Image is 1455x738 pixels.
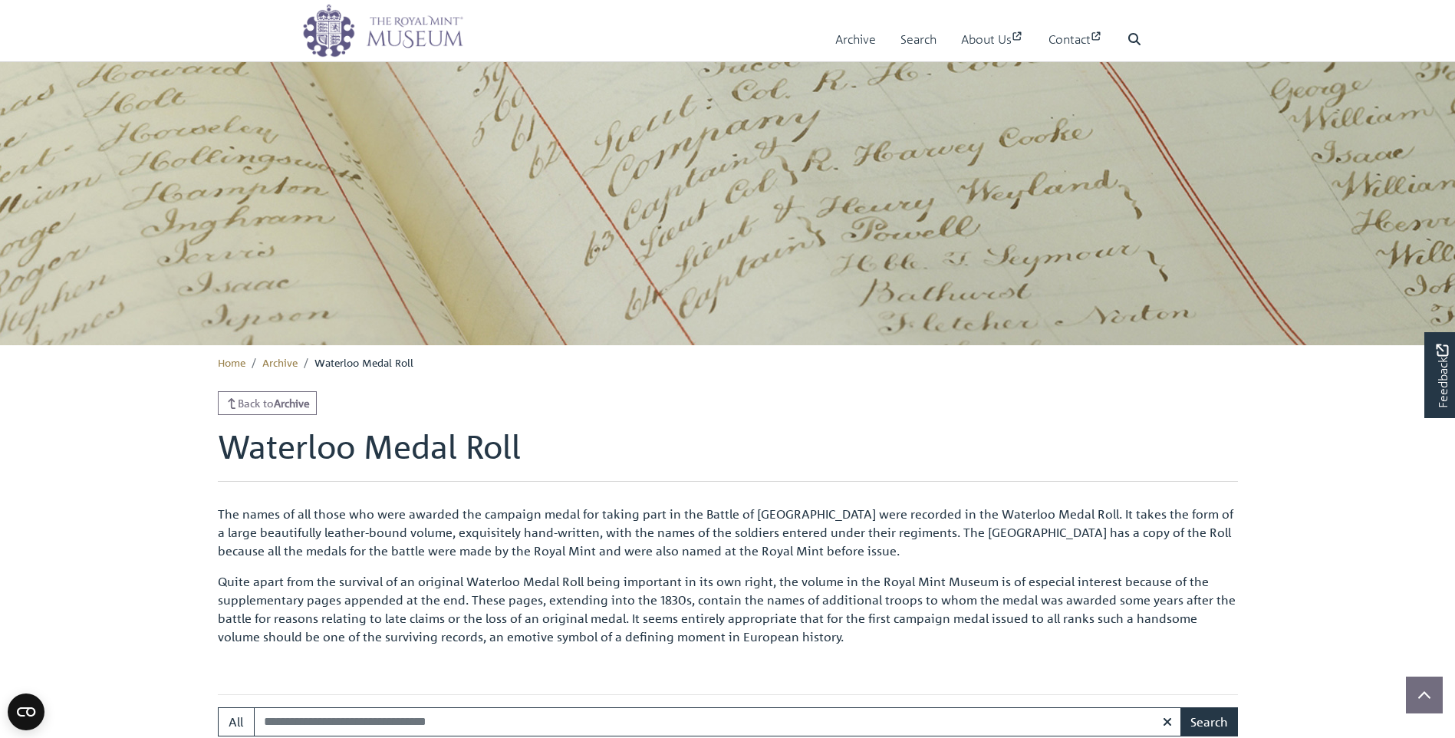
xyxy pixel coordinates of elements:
[302,4,463,58] img: logo_wide.png
[1424,332,1455,418] a: Would you like to provide feedback?
[961,18,1024,61] a: About Us
[254,707,1182,736] input: Search for medal roll recipients...
[218,391,318,415] a: Back toArchive
[1433,344,1451,407] span: Feedback
[8,694,44,730] button: Open CMP widget
[1406,677,1443,713] button: Scroll to top
[218,427,1238,481] h1: Waterloo Medal Roll
[218,574,1236,644] span: Quite apart from the survival of an original Waterloo Medal Roll being important in its own right...
[1180,707,1238,736] button: Search
[835,18,876,61] a: Archive
[218,355,245,369] a: Home
[262,355,298,369] a: Archive
[314,355,413,369] span: Waterloo Medal Roll
[218,506,1233,558] span: The names of all those who were awarded the campaign medal for taking part in the Battle of [GEOG...
[1048,18,1103,61] a: Contact
[900,18,937,61] a: Search
[274,396,310,410] strong: Archive
[218,707,255,736] button: All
